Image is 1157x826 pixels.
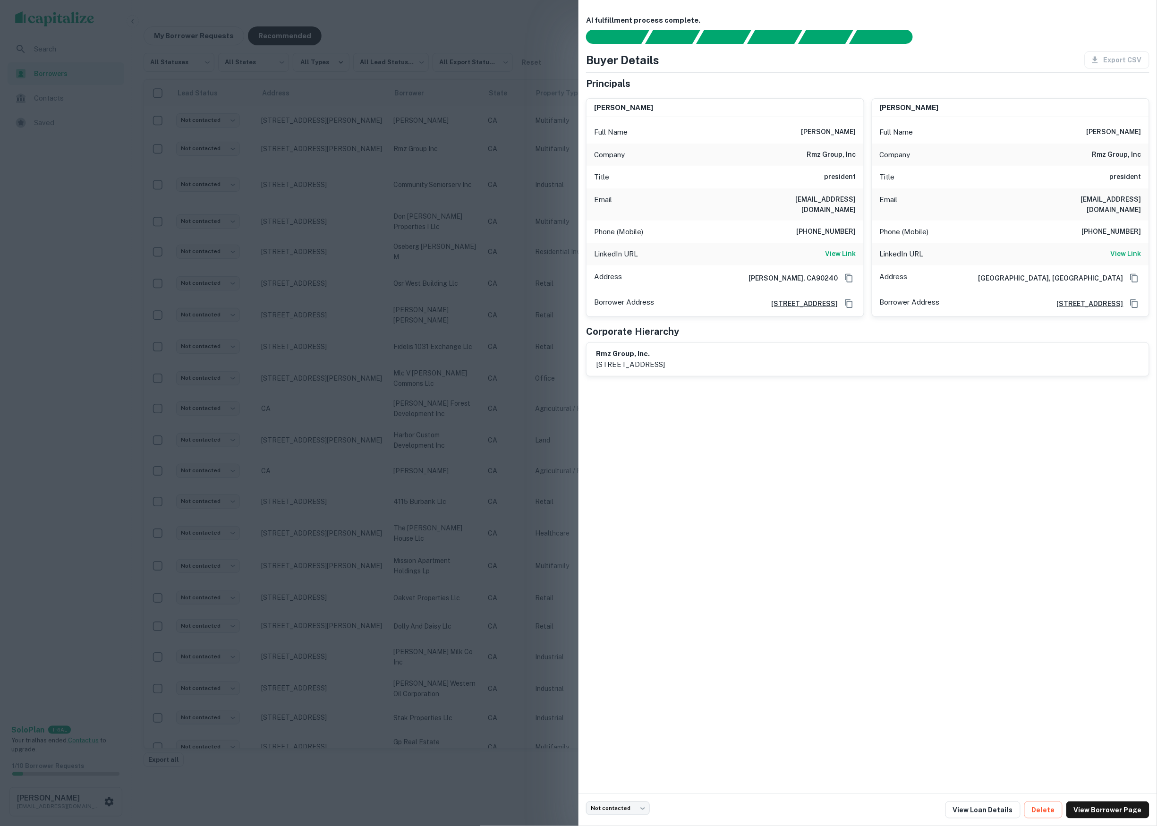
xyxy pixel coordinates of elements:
[1110,171,1141,183] h6: president
[825,248,856,259] h6: View Link
[594,171,609,183] p: Title
[842,271,856,285] button: Copy Address
[880,171,895,183] p: Title
[594,271,622,285] p: Address
[1082,226,1141,238] h6: [PHONE_NUMBER]
[1111,248,1141,259] h6: View Link
[1127,271,1141,285] button: Copy Address
[1110,750,1157,796] iframe: Chat Widget
[807,149,856,161] h6: rmz group, inc
[880,248,924,260] p: LinkedIn URL
[880,102,939,113] h6: [PERSON_NAME]
[1049,298,1123,309] a: [STREET_ADDRESS]
[594,102,653,113] h6: [PERSON_NAME]
[764,298,838,309] a: [STREET_ADDRESS]
[575,30,646,44] div: Sending borrower request to AI...
[594,127,628,138] p: Full Name
[594,297,654,311] p: Borrower Address
[741,273,838,283] h6: [PERSON_NAME], CA90240
[1066,801,1149,818] a: View Borrower Page
[945,801,1021,818] a: View Loan Details
[1111,248,1141,260] a: View Link
[842,297,856,311] button: Copy Address
[880,271,908,285] p: Address
[850,30,924,44] div: AI fulfillment process complete.
[880,297,940,311] p: Borrower Address
[880,127,913,138] p: Full Name
[880,194,898,215] p: Email
[586,801,650,815] div: Not contacted
[594,248,638,260] p: LinkedIn URL
[880,149,910,161] p: Company
[1028,194,1141,215] h6: [EMAIL_ADDRESS][DOMAIN_NAME]
[586,77,630,91] h5: Principals
[1087,127,1141,138] h6: [PERSON_NAME]
[586,324,679,339] h5: Corporate Hierarchy
[971,273,1123,283] h6: [GEOGRAPHIC_DATA], [GEOGRAPHIC_DATA]
[594,149,625,161] p: Company
[825,171,856,183] h6: president
[825,248,856,260] a: View Link
[1024,801,1063,818] button: Delete
[797,226,856,238] h6: [PHONE_NUMBER]
[880,226,929,238] p: Phone (Mobile)
[586,15,1149,26] h6: AI fulfillment process complete.
[1127,297,1141,311] button: Copy Address
[743,194,856,215] h6: [EMAIL_ADDRESS][DOMAIN_NAME]
[586,51,659,68] h4: Buyer Details
[596,359,665,370] p: [STREET_ADDRESS]
[596,349,665,359] h6: rmz group, inc.
[594,194,612,215] p: Email
[645,30,700,44] div: Your request is received and processing...
[798,30,853,44] div: Principals found, still searching for contact information. This may take time...
[801,127,856,138] h6: [PERSON_NAME]
[594,226,643,238] p: Phone (Mobile)
[747,30,802,44] div: Principals found, AI now looking for contact information...
[1092,149,1141,161] h6: rmz group, inc
[696,30,751,44] div: Documents found, AI parsing details...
